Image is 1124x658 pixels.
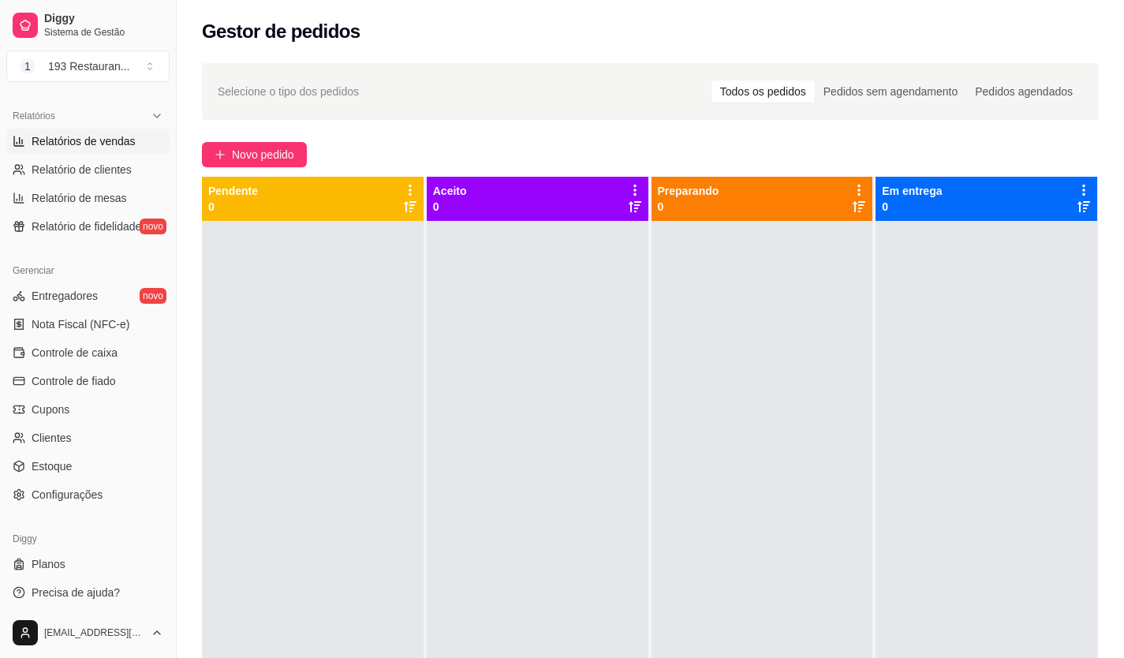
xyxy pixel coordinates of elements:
[44,626,144,639] span: [EMAIL_ADDRESS][DOMAIN_NAME]
[32,219,141,234] span: Relatório de fidelidade
[815,80,966,103] div: Pedidos sem agendamento
[6,50,170,82] button: Select a team
[13,110,55,122] span: Relatórios
[6,551,170,577] a: Planos
[32,556,65,572] span: Planos
[218,83,359,100] span: Selecione o tipo dos pedidos
[44,12,163,26] span: Diggy
[6,340,170,365] a: Controle de caixa
[6,129,170,154] a: Relatórios de vendas
[6,454,170,479] a: Estoque
[32,345,118,361] span: Controle de caixa
[6,283,170,308] a: Entregadoresnovo
[882,199,942,215] p: 0
[32,190,127,206] span: Relatório de mesas
[20,58,35,74] span: 1
[6,526,170,551] div: Diggy
[658,199,719,215] p: 0
[6,580,170,605] a: Precisa de ajuda?
[711,80,815,103] div: Todos os pedidos
[6,312,170,337] a: Nota Fiscal (NFC-e)
[6,425,170,451] a: Clientes
[32,585,120,600] span: Precisa de ajuda?
[966,80,1081,103] div: Pedidos agendados
[48,58,130,74] div: 193 Restauran ...
[6,258,170,283] div: Gerenciar
[202,142,307,167] button: Novo pedido
[6,157,170,182] a: Relatório de clientes
[202,19,360,44] h2: Gestor de pedidos
[32,458,72,474] span: Estoque
[232,146,294,163] span: Novo pedido
[6,185,170,211] a: Relatório de mesas
[32,133,136,149] span: Relatórios de vendas
[32,487,103,503] span: Configurações
[6,614,170,652] button: [EMAIL_ADDRESS][DOMAIN_NAME]
[215,149,226,160] span: plus
[882,183,942,199] p: Em entrega
[32,162,132,178] span: Relatório de clientes
[658,183,719,199] p: Preparando
[433,199,467,215] p: 0
[32,316,129,332] span: Nota Fiscal (NFC-e)
[6,482,170,507] a: Configurações
[208,199,258,215] p: 0
[32,430,72,446] span: Clientes
[44,26,163,39] span: Sistema de Gestão
[32,402,69,417] span: Cupons
[32,288,98,304] span: Entregadores
[6,6,170,44] a: DiggySistema de Gestão
[433,183,467,199] p: Aceito
[32,373,116,389] span: Controle de fiado
[6,397,170,422] a: Cupons
[6,214,170,239] a: Relatório de fidelidadenovo
[6,368,170,394] a: Controle de fiado
[208,183,258,199] p: Pendente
